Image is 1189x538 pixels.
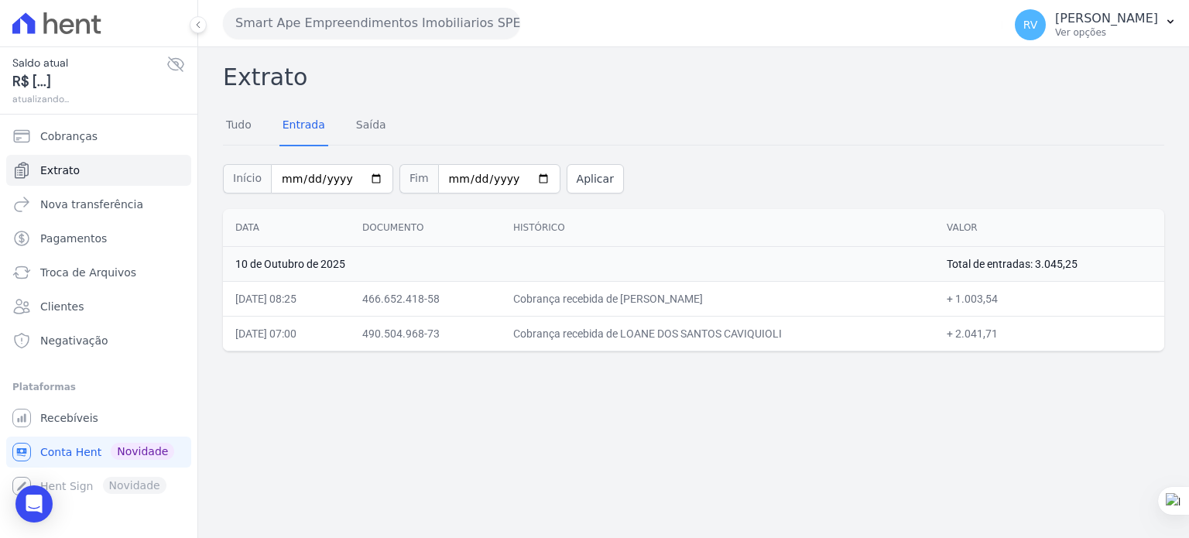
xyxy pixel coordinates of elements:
[350,281,501,316] td: 466.652.418-58
[934,246,1164,281] td: Total de entradas: 3.045,25
[12,121,185,502] nav: Sidebar
[223,8,520,39] button: Smart Ape Empreendimentos Imobiliarios SPE LTDA
[934,209,1164,247] th: Valor
[567,164,624,194] button: Aplicar
[353,106,389,146] a: Saída
[12,92,166,106] span: atualizando...
[12,71,166,92] span: R$ [...]
[6,291,191,322] a: Clientes
[6,257,191,288] a: Troca de Arquivos
[40,197,143,212] span: Nova transferência
[6,437,191,468] a: Conta Hent Novidade
[934,281,1164,316] td: + 1.003,54
[501,209,934,247] th: Histórico
[501,316,934,351] td: Cobrança recebida de LOANE DOS SANTOS CAVIQUIOLI
[40,265,136,280] span: Troca de Arquivos
[111,443,174,460] span: Novidade
[1023,19,1038,30] span: RV
[350,209,501,247] th: Documento
[399,164,438,194] span: Fim
[501,281,934,316] td: Cobrança recebida de [PERSON_NAME]
[223,164,271,194] span: Início
[350,316,501,351] td: 490.504.968-73
[12,378,185,396] div: Plataformas
[6,223,191,254] a: Pagamentos
[934,316,1164,351] td: + 2.041,71
[223,281,350,316] td: [DATE] 08:25
[6,325,191,356] a: Negativação
[223,246,934,281] td: 10 de Outubro de 2025
[40,163,80,178] span: Extrato
[40,129,98,144] span: Cobranças
[279,106,328,146] a: Entrada
[223,60,1164,94] h2: Extrato
[40,299,84,314] span: Clientes
[15,485,53,523] div: Open Intercom Messenger
[6,189,191,220] a: Nova transferência
[40,333,108,348] span: Negativação
[12,55,166,71] span: Saldo atual
[40,444,101,460] span: Conta Hent
[40,231,107,246] span: Pagamentos
[1055,26,1158,39] p: Ver opções
[6,155,191,186] a: Extrato
[1055,11,1158,26] p: [PERSON_NAME]
[6,121,191,152] a: Cobranças
[6,403,191,433] a: Recebíveis
[223,209,350,247] th: Data
[223,316,350,351] td: [DATE] 07:00
[40,410,98,426] span: Recebíveis
[1002,3,1189,46] button: RV [PERSON_NAME] Ver opções
[223,106,255,146] a: Tudo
